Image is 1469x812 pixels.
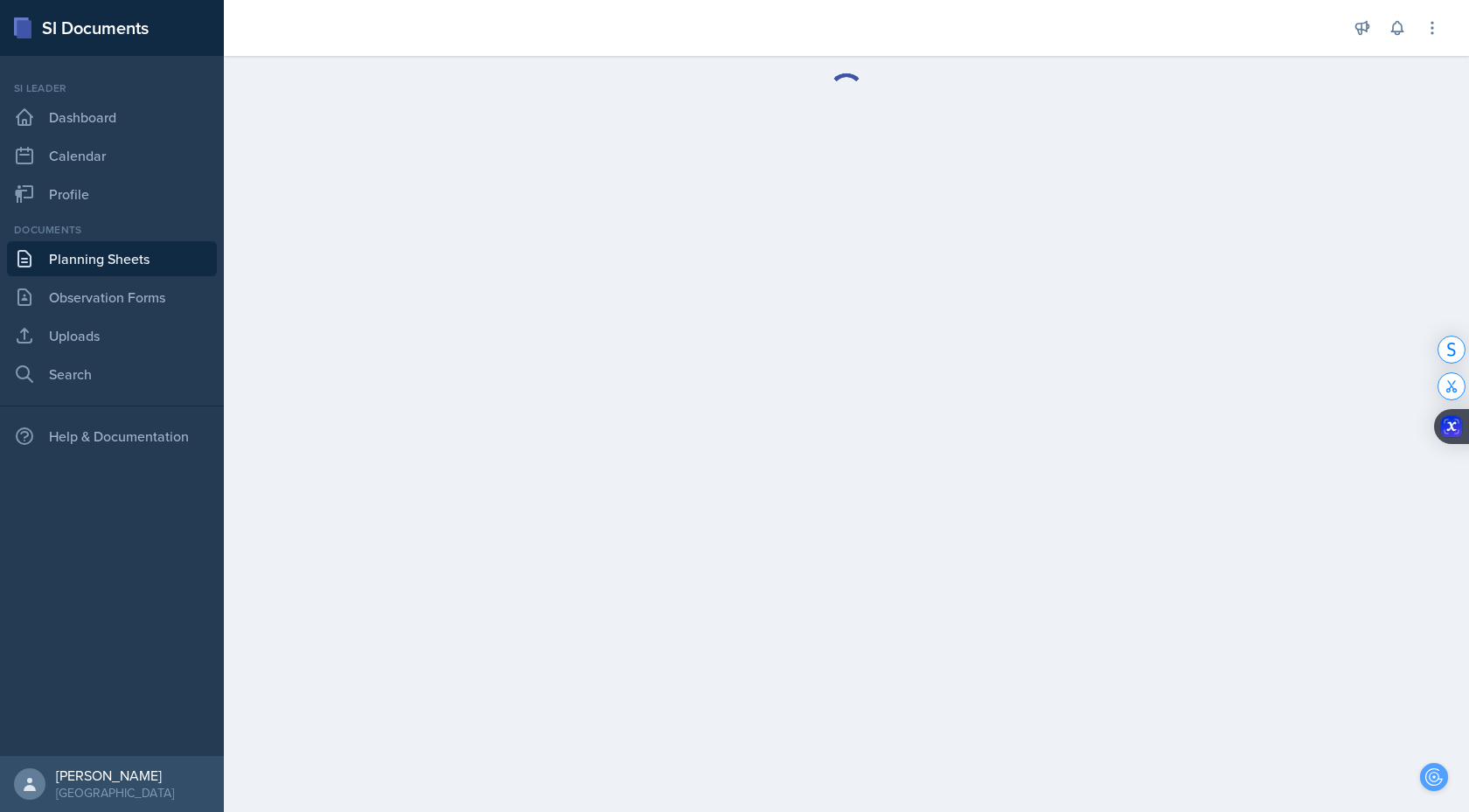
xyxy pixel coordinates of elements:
a: Search [7,357,217,392]
a: Uploads [7,318,217,353]
div: Documents [7,222,217,238]
a: Dashboard [7,100,217,135]
a: Observation Forms [7,280,217,315]
a: Profile [7,177,217,212]
div: [GEOGRAPHIC_DATA] [56,784,174,802]
div: Si leader [7,80,217,96]
div: Help & Documentation [7,419,217,454]
div: [PERSON_NAME] [56,767,174,784]
a: Planning Sheets [7,241,217,276]
a: Calendar [7,138,217,173]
